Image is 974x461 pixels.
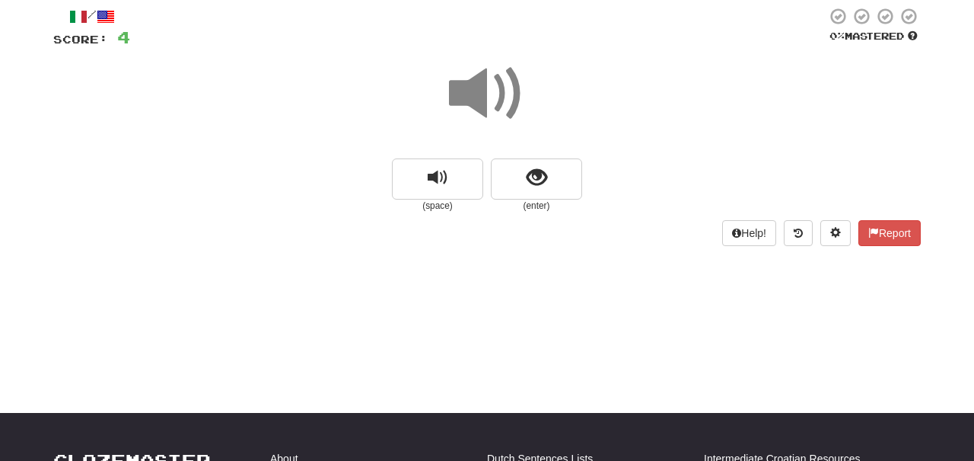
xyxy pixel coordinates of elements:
span: 4 [117,27,130,46]
button: show sentence [491,158,582,200]
small: (enter) [491,200,582,213]
button: Report [858,220,921,246]
button: Help! [722,220,776,246]
button: Round history (alt+y) [784,220,813,246]
button: replay audio [392,158,483,200]
span: Score: [53,33,108,46]
small: (space) [392,200,483,213]
div: / [53,7,130,26]
span: 0 % [829,30,845,42]
div: Mastered [826,30,921,43]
